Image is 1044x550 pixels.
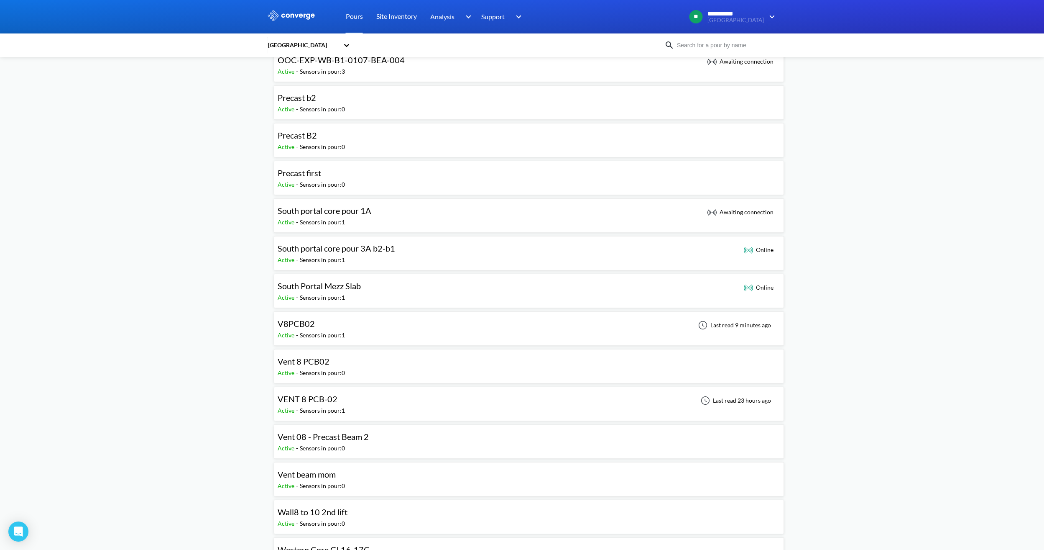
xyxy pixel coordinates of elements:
div: Sensors in pour: 1 [300,218,345,227]
img: awaiting_connection_icon.svg [707,207,717,217]
span: Active [278,407,296,414]
div: Sensors in pour: 0 [300,142,345,152]
span: Active [278,218,296,226]
span: - [296,143,300,150]
a: Precast firstActive-Sensors in pour:0 [274,170,784,177]
a: South portal core pour 3A b2-b1Active-Sensors in pour:1 Online [274,246,784,253]
span: - [296,520,300,527]
span: Precast b2 [278,93,316,103]
span: V8PCB02 [278,319,315,329]
div: Sensors in pour: 0 [300,444,345,453]
img: downArrow.svg [511,12,524,22]
a: Vent 8 PCB02Active-Sensors in pour:0 [274,359,784,366]
div: Sensors in pour: 0 [300,519,345,528]
img: downArrow.svg [764,12,777,22]
img: icon-search.svg [664,40,674,50]
span: Active [278,256,296,263]
div: Sensors in pour: 1 [300,293,345,302]
span: South portal core pour 1A [278,206,371,216]
div: Awaiting connection [707,57,773,67]
span: Active [278,445,296,452]
span: - [296,369,300,376]
a: Vent 08 - Precast Beam 2Active-Sensors in pour:0 [274,434,784,441]
div: Online [743,245,773,255]
span: Active [278,520,296,527]
div: Sensors in pour: 0 [300,368,345,378]
span: [GEOGRAPHIC_DATA] [707,17,764,23]
input: Search for a pour by name [674,41,776,50]
img: online_icon.svg [743,245,753,255]
span: - [296,218,300,226]
a: Vent beam momActive-Sensors in pour:0 [274,472,784,479]
div: Awaiting connection [707,207,773,217]
span: South Portal Mezz Slab [278,281,361,291]
a: VENT 8 PCB-02Active-Sensors in pour:1Last read 23 hours ago [274,396,784,404]
span: - [296,482,300,489]
span: Active [278,68,296,75]
span: Support [481,11,505,22]
span: Precast first [278,168,321,178]
div: Last read 9 minutes ago [694,320,773,330]
img: downArrow.svg [460,12,473,22]
div: Sensors in pour: 0 [300,481,345,491]
span: Active [278,143,296,150]
span: South portal core pour 3A b2-b1 [278,243,395,253]
span: - [296,68,300,75]
span: Vent 08 - Precast Beam 2 [278,432,369,442]
a: Precast b2Active-Sensors in pour:0 [274,95,784,102]
span: Analysis [430,11,454,22]
span: - [296,105,300,113]
div: Open Intercom Messenger [8,522,28,542]
div: [GEOGRAPHIC_DATA] [267,41,339,50]
span: Wall8 to 10 2nd lift [278,507,347,517]
span: VENT 8 PCB-02 [278,394,337,404]
div: Sensors in pour: 0 [300,105,345,114]
span: OOC-EXP-WB-B1-0107-BEA-004 [278,55,405,65]
span: - [296,294,300,301]
a: South Portal Mezz SlabActive-Sensors in pour:1 Online [274,283,784,290]
span: - [296,332,300,339]
div: Online [743,283,773,293]
span: Vent 8 PCB02 [278,356,329,366]
span: - [296,181,300,188]
a: Wall8 to 10 2nd liftActive-Sensors in pour:0 [274,509,784,517]
span: - [296,407,300,414]
span: Active [278,181,296,188]
div: Last read 23 hours ago [696,396,773,406]
div: Sensors in pour: 1 [300,331,345,340]
span: - [296,256,300,263]
div: Sensors in pour: 1 [300,406,345,415]
span: - [296,445,300,452]
span: Active [278,294,296,301]
div: Sensors in pour: 0 [300,180,345,189]
span: Active [278,332,296,339]
a: Precast B2Active-Sensors in pour:0 [274,133,784,140]
div: Sensors in pour: 1 [300,255,345,265]
img: online_icon.svg [743,283,753,293]
a: OOC-EXP-WB-B1-0107-BEA-004Active-Sensors in pour:3 Awaiting connection [274,57,784,64]
span: Precast B2 [278,130,317,140]
span: Active [278,482,296,489]
img: awaiting_connection_icon.svg [707,57,717,67]
span: Active [278,105,296,113]
span: Vent beam mom [278,469,336,479]
a: V8PCB02Active-Sensors in pour:1Last read 9 minutes ago [274,321,784,328]
a: South portal core pour 1AActive-Sensors in pour:1 Awaiting connection [274,208,784,215]
div: Sensors in pour: 3 [300,67,345,76]
span: Active [278,369,296,376]
img: logo_ewhite.svg [267,10,316,21]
